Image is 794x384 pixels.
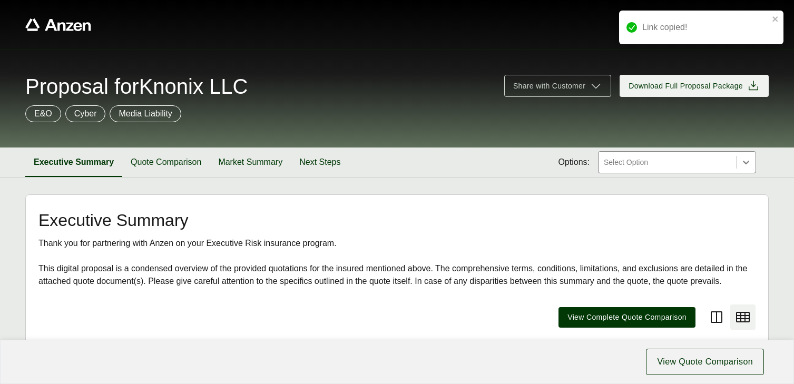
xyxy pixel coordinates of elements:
a: Anzen website [25,18,91,31]
span: Share with Customer [513,81,585,92]
button: Market Summary [210,147,291,177]
span: View Complete Quote Comparison [567,312,687,323]
button: Share with Customer [504,75,611,97]
p: Cyber [74,107,97,120]
span: Options: [558,156,590,169]
p: E&O [34,107,52,120]
button: Next Steps [291,147,349,177]
button: View Quote Comparison [646,349,764,375]
button: Executive Summary [25,147,122,177]
button: Quote Comparison [122,147,210,177]
p: Media Liability [119,107,172,120]
button: Download Full Proposal Package [620,75,769,97]
span: View Quote Comparison [657,356,753,368]
span: Download Full Proposal Package [629,81,743,92]
button: close [772,15,779,23]
button: View Complete Quote Comparison [558,307,695,328]
div: Thank you for partnering with Anzen on your Executive Risk insurance program. This digital propos... [38,237,756,288]
span: Proposal for Knonix LLC [25,76,248,97]
div: Link copied! [642,21,769,34]
h2: Executive Summary [38,212,756,229]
